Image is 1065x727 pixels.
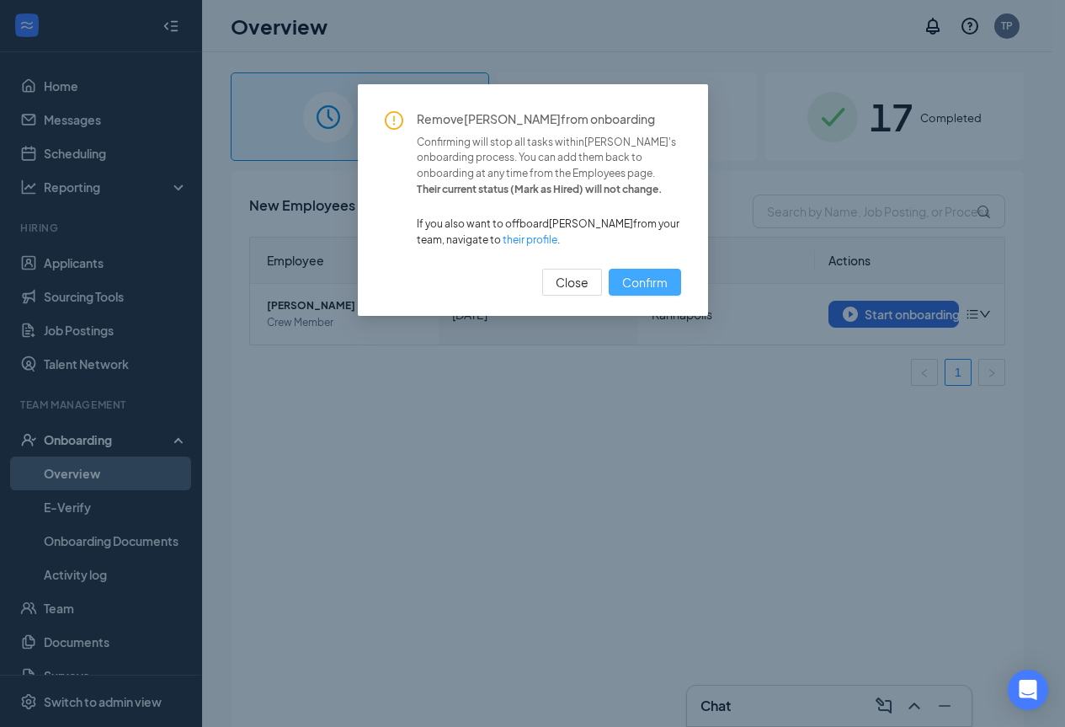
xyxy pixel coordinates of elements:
span: exclamation-circle [385,111,403,130]
button: Close [542,269,602,296]
span: Confirming will stop all tasks within [PERSON_NAME] 's onboarding process. You can add them back ... [417,135,681,183]
div: Open Intercom Messenger [1008,670,1048,710]
span: Remove [PERSON_NAME] from onboarding [417,111,681,128]
span: If you also want to offboard [PERSON_NAME] from your team, navigate to . [417,216,681,249]
span: Confirm [622,273,668,291]
a: their profile [503,233,557,246]
span: Close [556,273,588,291]
button: Confirm [609,269,681,296]
span: Their current status ( Mark as Hired ) will not change. [417,182,681,198]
